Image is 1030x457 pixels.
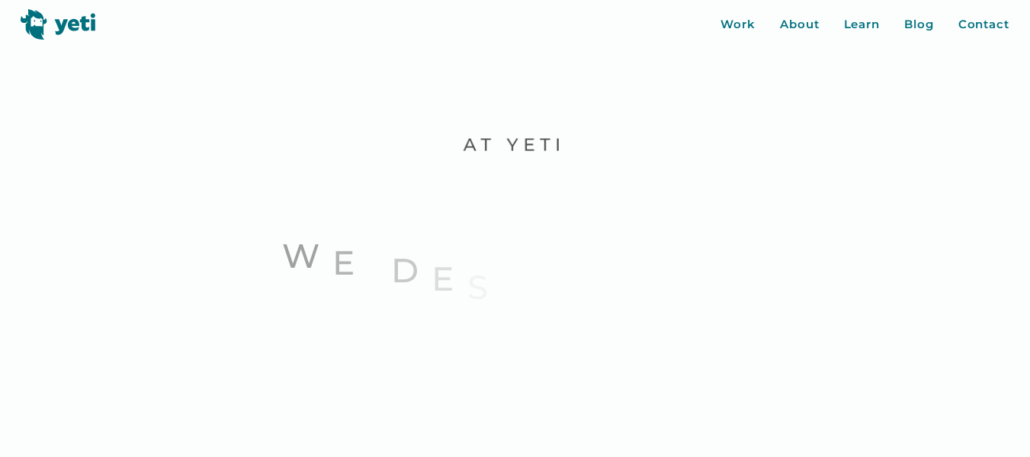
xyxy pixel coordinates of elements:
img: Yeti logo [21,9,96,40]
a: Contact [958,16,1009,34]
a: Blog [904,16,934,34]
a: Work [720,16,756,34]
a: Learn [844,16,881,34]
p: At Yeti [226,134,803,156]
a: About [780,16,820,34]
